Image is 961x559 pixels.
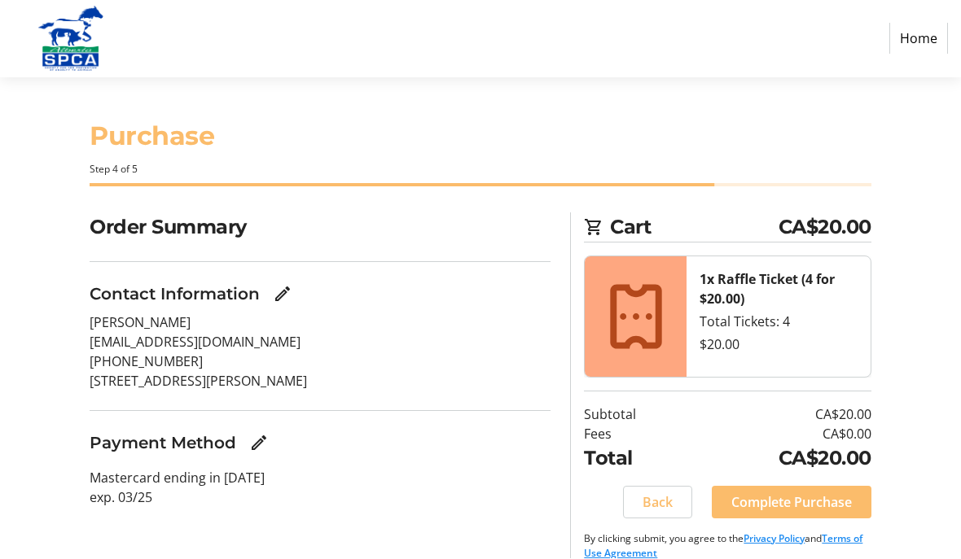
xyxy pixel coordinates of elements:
[700,271,835,308] strong: 1x Raffle Ticket (4 for $20.00)
[584,425,687,444] td: Fees
[90,213,551,242] h2: Order Summary
[712,487,871,519] button: Complete Purchase
[90,117,871,156] h1: Purchase
[779,213,871,242] span: CA$20.00
[889,24,948,55] a: Home
[584,405,687,425] td: Subtotal
[13,7,129,72] img: Alberta SPCA's Logo
[623,487,692,519] button: Back
[744,532,805,546] a: Privacy Policy
[90,333,551,352] p: [EMAIL_ADDRESS][DOMAIN_NAME]
[687,444,871,474] td: CA$20.00
[731,493,852,513] span: Complete Purchase
[266,278,299,311] button: Edit Contact Information
[90,431,236,456] h3: Payment Method
[90,163,871,177] div: Step 4 of 5
[687,405,871,425] td: CA$20.00
[643,493,673,513] span: Back
[610,213,778,242] span: Cart
[90,469,551,508] p: Mastercard ending in [DATE] exp. 03/25
[584,444,687,474] td: Total
[90,313,551,333] p: [PERSON_NAME]
[90,372,551,391] p: [STREET_ADDRESS][PERSON_NAME]
[700,312,857,332] div: Total Tickets: 4
[243,427,275,460] button: Edit Payment Method
[700,335,857,355] div: $20.00
[687,425,871,444] td: CA$0.00
[90,352,551,372] p: [PHONE_NUMBER]
[90,282,260,307] h3: Contact Information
